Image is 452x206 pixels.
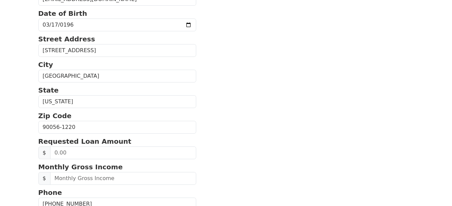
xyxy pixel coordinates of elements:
input: City [38,70,197,82]
p: Monthly Gross Income [38,162,197,172]
strong: Requested Loan Amount [38,137,132,145]
input: Street Address [38,44,197,57]
input: 0.00 [50,146,197,159]
strong: Zip Code [38,112,72,120]
input: Zip Code [38,121,197,134]
span: $ [38,146,50,159]
span: $ [38,172,50,185]
strong: State [38,86,59,94]
strong: Date of Birth [38,9,87,18]
input: Monthly Gross Income [50,172,197,185]
strong: Street Address [38,35,95,43]
strong: City [38,61,53,69]
strong: Phone [38,188,62,197]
